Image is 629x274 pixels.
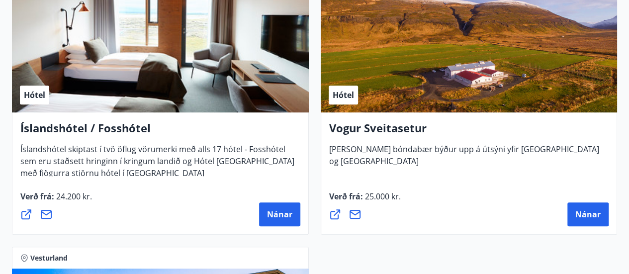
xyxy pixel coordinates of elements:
span: Verð frá : [329,191,401,210]
span: Hótel [333,90,354,100]
button: Nánar [259,202,300,226]
span: Íslandshótel skiptast í tvö öflug vörumerki með alls 17 hótel - Fosshótel sem eru staðsett hringi... [20,144,294,186]
span: Nánar [575,209,601,220]
span: Verð frá : [20,191,92,210]
span: 24.200 kr. [54,191,92,202]
span: Hótel [24,90,45,100]
span: Vesturland [30,253,68,263]
span: 25.000 kr. [363,191,401,202]
h4: Íslandshótel / Fosshótel [20,120,300,143]
h4: Vogur Sveitasetur [329,120,609,143]
button: Nánar [567,202,609,226]
span: Nánar [267,209,292,220]
span: [PERSON_NAME] bóndabær býður upp á útsýni yfir [GEOGRAPHIC_DATA] og [GEOGRAPHIC_DATA] [329,144,599,175]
